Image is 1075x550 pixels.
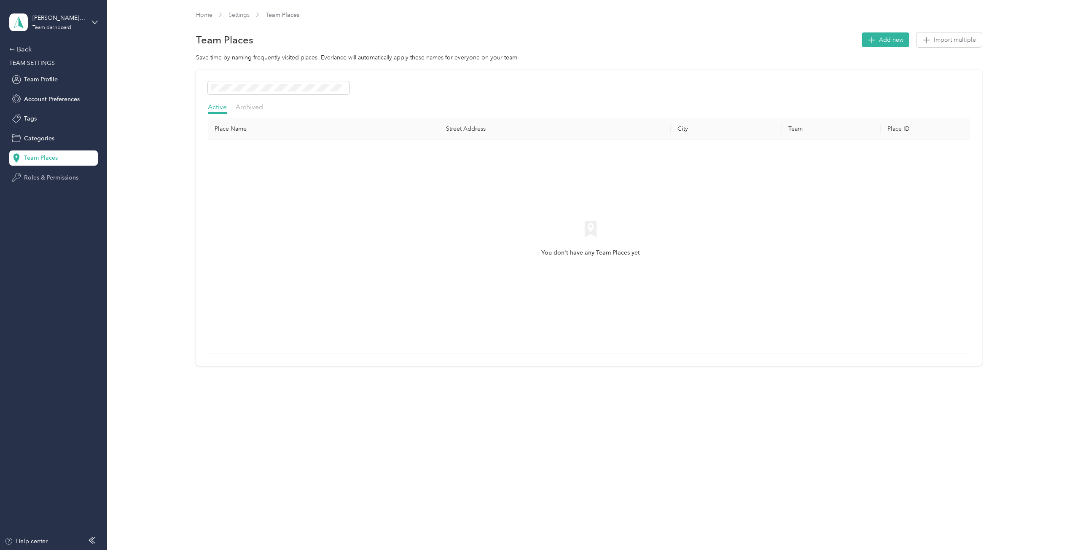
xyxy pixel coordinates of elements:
[196,53,982,62] div: Save time by naming frequently visited places. Everlance will automatically apply these names for...
[541,248,640,258] span: You don't have any Team Places yet
[24,134,54,143] span: Categories
[208,118,439,140] th: Place Name
[439,118,671,140] th: Street Address
[24,153,58,162] span: Team Places
[934,35,976,44] span: Import multiple
[862,32,909,47] button: Add new
[9,59,55,67] span: TEAM SETTINGS
[228,11,250,19] a: Settings
[32,13,85,22] div: [PERSON_NAME][DOMAIN_NAME][EMAIL_ADDRESS][PERSON_NAME][DOMAIN_NAME]
[24,114,37,123] span: Tags
[236,103,263,111] span: Archived
[24,95,80,104] span: Account Preferences
[9,44,94,54] div: Back
[5,537,48,546] button: Help center
[881,118,973,140] th: Place ID
[196,35,253,44] h1: Team Places
[24,75,58,84] span: Team Profile
[782,118,881,140] th: Team
[266,11,299,19] span: Team Places
[916,32,982,47] button: Import multiple
[671,118,782,140] th: City
[208,103,227,111] span: Active
[879,35,903,44] span: Add new
[32,25,71,30] div: Team dashboard
[24,173,78,182] span: Roles & Permissions
[196,11,212,19] a: Home
[1028,503,1075,550] iframe: Everlance-gr Chat Button Frame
